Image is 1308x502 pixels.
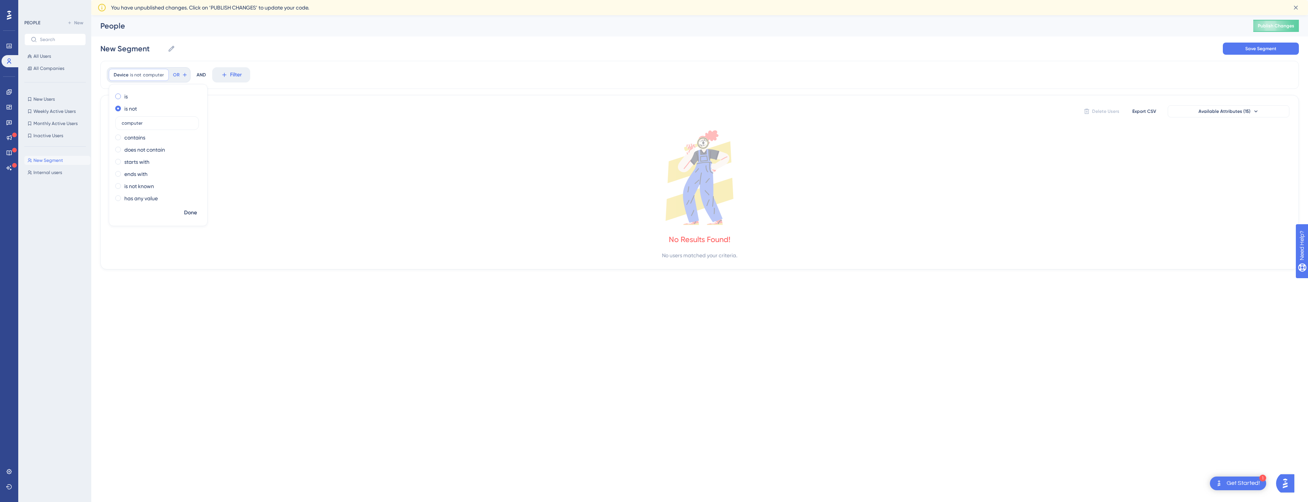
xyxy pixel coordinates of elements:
button: Delete Users [1083,105,1121,117]
span: All Users [33,53,51,59]
span: New [74,20,83,26]
span: All Companies [33,65,64,71]
span: Delete Users [1092,108,1119,114]
button: All Companies [24,64,86,73]
div: Get Started! [1227,479,1260,488]
label: does not contain [124,145,165,154]
span: Save Segment [1245,46,1276,52]
span: You have unpublished changes. Click on ‘PUBLISH CHANGES’ to update your code. [111,3,309,12]
button: Weekly Active Users [24,107,86,116]
span: Inactive Users [33,133,63,139]
span: is not [130,72,141,78]
span: Filter [230,70,242,79]
button: Available Attributes (15) [1168,105,1289,117]
div: Open Get Started! checklist, remaining modules: 1 [1210,477,1266,490]
input: Segment Name [100,43,165,54]
button: Save Segment [1223,43,1299,55]
span: Done [184,208,197,217]
button: All Users [24,52,86,61]
span: Device [114,72,129,78]
img: launcher-image-alternative-text [1214,479,1224,488]
span: OR [173,72,179,78]
span: Need Help? [18,2,48,11]
label: is not [124,104,137,113]
span: Export CSV [1132,108,1156,114]
span: Weekly Active Users [33,108,76,114]
div: People [100,21,1234,31]
label: contains [124,133,145,142]
div: No Results Found! [669,234,730,245]
button: OR [172,69,189,81]
span: Available Attributes (15) [1198,108,1251,114]
button: Internal users [24,168,90,177]
label: is [124,92,128,101]
span: New Segment [33,157,63,163]
div: PEOPLE [24,20,40,26]
label: starts with [124,157,149,166]
span: Internal users [33,169,62,176]
button: Export CSV [1125,105,1163,117]
iframe: UserGuiding AI Assistant Launcher [1276,472,1299,495]
label: has any value [124,194,158,203]
div: 1 [1259,475,1266,481]
button: Filter [212,67,250,82]
span: Monthly Active Users [33,120,78,127]
div: No users matched your criteria. [662,251,737,260]
button: New Users [24,95,86,104]
button: Monthly Active Users [24,119,86,128]
button: Inactive Users [24,131,86,140]
input: Search [40,37,79,42]
button: New [65,18,86,27]
label: is not known [124,182,154,191]
button: Publish Changes [1253,20,1299,32]
input: Type the value [122,120,192,126]
label: ends with [124,169,148,179]
span: Publish Changes [1258,23,1294,29]
span: New Users [33,96,55,102]
div: AND [197,67,206,82]
button: New Segment [24,156,90,165]
span: computer [143,72,164,78]
button: Done [180,206,201,220]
